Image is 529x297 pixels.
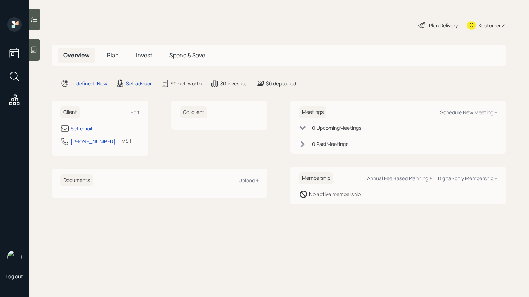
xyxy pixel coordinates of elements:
div: Digital-only Membership + [438,175,497,182]
h6: Co-client [180,106,207,118]
img: retirable_logo.png [7,250,22,264]
div: Set advisor [126,80,152,87]
h6: Meetings [299,106,326,118]
div: 0 Upcoming Meeting s [312,124,361,132]
div: $0 net-worth [171,80,202,87]
div: Kustomer [479,22,501,29]
div: undefined · New [71,80,107,87]
h6: Membership [299,172,333,184]
div: Log out [6,273,23,280]
div: [PHONE_NUMBER] [71,138,116,145]
div: 0 Past Meeting s [312,140,348,148]
span: Plan [107,51,119,59]
h6: Client [60,106,80,118]
div: Upload + [239,177,259,184]
span: Overview [63,51,90,59]
div: Set email [71,125,92,132]
div: Plan Delivery [429,22,458,29]
span: Invest [136,51,152,59]
div: MST [121,137,132,145]
span: Spend & Save [169,51,205,59]
h6: Documents [60,174,93,186]
div: Schedule New Meeting + [440,109,497,116]
div: No active membership [309,190,361,198]
div: $0 deposited [266,80,296,87]
div: Annual Fee Based Planning + [367,175,432,182]
div: Edit [131,109,140,116]
div: $0 invested [220,80,247,87]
